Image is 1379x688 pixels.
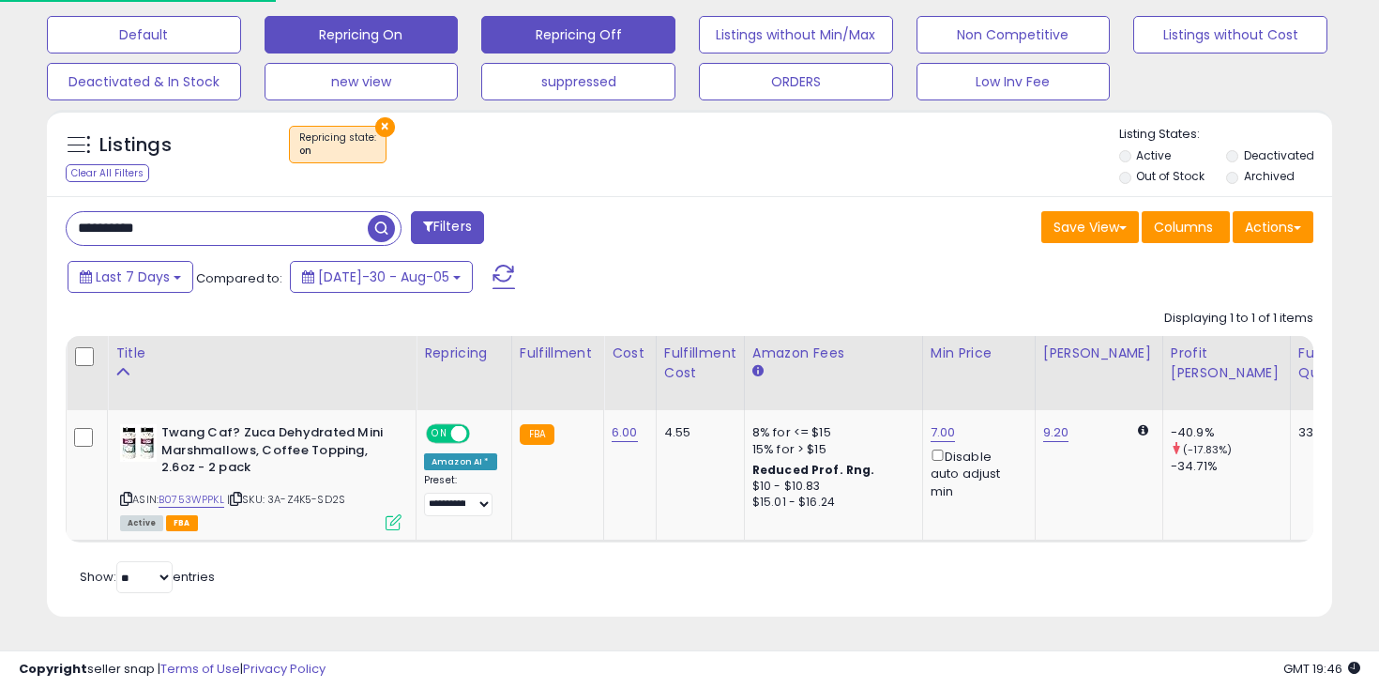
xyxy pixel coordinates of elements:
[1043,423,1069,442] a: 9.20
[1142,211,1230,243] button: Columns
[290,261,473,293] button: [DATE]-30 - Aug-05
[520,424,554,445] small: FBA
[227,492,345,507] span: | SKU: 3A-Z4K5-SD2S
[1244,147,1314,163] label: Deactivated
[166,515,198,531] span: FBA
[699,16,893,54] button: Listings without Min/Max
[664,344,736,383] div: Fulfillment Cost
[1041,211,1139,243] button: Save View
[664,424,730,441] div: 4.55
[1171,458,1290,475] div: -34.71%
[1136,168,1205,184] label: Out of Stock
[931,344,1027,363] div: Min Price
[120,515,163,531] span: All listings currently available for purchase on Amazon
[80,568,215,586] span: Show: entries
[47,63,241,100] button: Deactivated & In Stock
[96,268,170,286] span: Last 7 Days
[467,426,497,442] span: OFF
[265,63,459,100] button: new view
[424,474,497,516] div: Preset:
[1233,211,1313,243] button: Actions
[612,423,638,442] a: 6.00
[917,63,1111,100] button: Low Inv Fee
[1171,344,1282,383] div: Profit [PERSON_NAME]
[752,363,764,380] small: Amazon Fees.
[66,164,149,182] div: Clear All Filters
[752,495,908,511] div: $15.01 - $16.24
[428,426,451,442] span: ON
[265,16,459,54] button: Repricing On
[299,130,376,159] span: Repricing state :
[375,117,395,137] button: ×
[752,424,908,441] div: 8% for <= $15
[19,661,326,679] div: seller snap | |
[47,16,241,54] button: Default
[318,268,449,286] span: [DATE]-30 - Aug-05
[299,145,376,158] div: on
[1154,218,1213,237] span: Columns
[481,16,675,54] button: Repricing Off
[752,441,908,458] div: 15% for > $15
[520,344,596,363] div: Fulfillment
[1244,168,1295,184] label: Archived
[1171,424,1290,441] div: -40.9%
[917,16,1111,54] button: Non Competitive
[1119,126,1333,144] p: Listing States:
[1283,660,1360,678] span: 2025-08-13 19:46 GMT
[161,424,389,482] b: Twang Caf? Zuca Dehydrated Mini Marshmallows, Coffee Topping, 2.6oz - 2 pack
[1043,344,1155,363] div: [PERSON_NAME]
[931,423,956,442] a: 7.00
[481,63,675,100] button: suppressed
[115,344,408,363] div: Title
[1298,344,1363,383] div: Fulfillable Quantity
[68,261,193,293] button: Last 7 Days
[931,446,1021,500] div: Disable auto adjust min
[752,344,915,363] div: Amazon Fees
[1183,442,1232,457] small: (-17.83%)
[1133,16,1327,54] button: Listings without Cost
[99,132,172,159] h5: Listings
[1164,310,1313,328] div: Displaying 1 to 1 of 1 items
[160,660,240,678] a: Terms of Use
[752,462,875,478] b: Reduced Prof. Rng.
[243,660,326,678] a: Privacy Policy
[120,424,157,462] img: 51kfrfk+L7L._SL40_.jpg
[120,424,402,528] div: ASIN:
[1298,424,1356,441] div: 338
[196,269,282,287] span: Compared to:
[424,453,497,470] div: Amazon AI *
[424,344,504,363] div: Repricing
[752,479,908,495] div: $10 - $10.83
[411,211,484,244] button: Filters
[699,63,893,100] button: ORDERS
[19,660,87,678] strong: Copyright
[612,344,648,363] div: Cost
[159,492,224,508] a: B0753WPPKL
[1136,147,1171,163] label: Active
